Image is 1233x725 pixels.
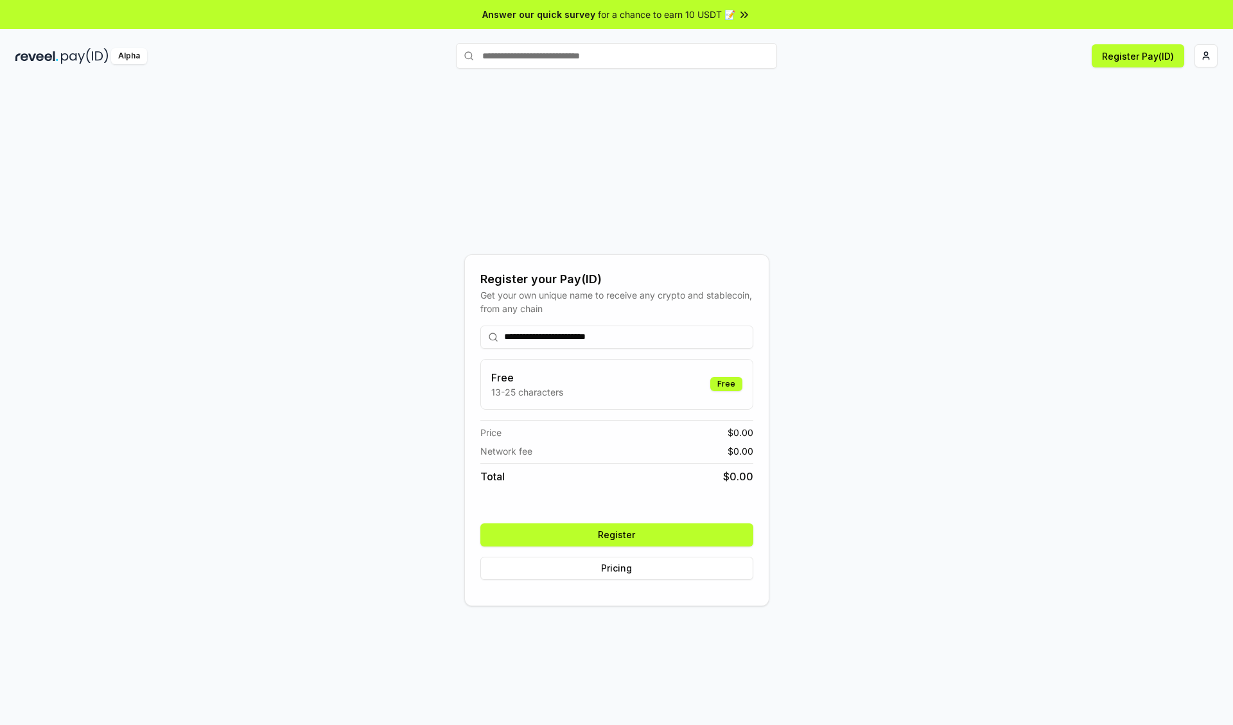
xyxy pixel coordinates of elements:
[710,377,742,391] div: Free
[480,444,532,458] span: Network fee
[728,426,753,439] span: $ 0.00
[111,48,147,64] div: Alpha
[723,469,753,484] span: $ 0.00
[598,8,735,21] span: for a chance to earn 10 USDT 📝
[1092,44,1184,67] button: Register Pay(ID)
[480,557,753,580] button: Pricing
[480,270,753,288] div: Register your Pay(ID)
[480,426,502,439] span: Price
[728,444,753,458] span: $ 0.00
[480,469,505,484] span: Total
[491,370,563,385] h3: Free
[480,523,753,546] button: Register
[61,48,109,64] img: pay_id
[480,288,753,315] div: Get your own unique name to receive any crypto and stablecoin, from any chain
[15,48,58,64] img: reveel_dark
[491,385,563,399] p: 13-25 characters
[482,8,595,21] span: Answer our quick survey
